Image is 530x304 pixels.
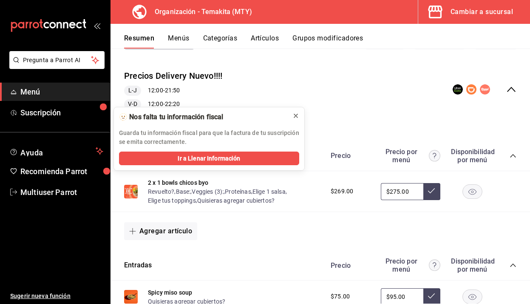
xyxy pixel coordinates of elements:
[331,292,350,301] span: $75.00
[451,257,493,273] div: Disponibilidad por menú
[125,100,141,109] span: V-D
[124,70,223,82] button: Precios Delivery Nuevo!!!!
[225,187,251,196] button: Proteínas
[10,292,103,301] span: Sugerir nueva función
[381,148,440,164] div: Precio por menú
[9,51,105,69] button: Pregunta a Parrot AI
[148,178,208,187] button: 2 x 1 bowls chicos byo
[20,107,103,118] span: Suscripción
[148,7,252,17] h3: Organización - Temakita (MTY)
[119,112,286,122] div: 🫥 Nos falta tu información fiscal
[176,187,191,196] button: Base:
[124,261,152,270] button: Entradas
[197,196,275,205] button: Quisieras agregar cubiertos?
[119,129,299,146] p: Guarda tu información fiscal para que la factura de tu suscripción se emita correctamente.
[322,261,377,270] div: Precio
[192,187,224,196] button: Veggies (3):
[23,56,91,65] span: Pregunta a Parrot AI
[148,187,174,196] button: Revuelto?
[20,186,103,198] span: Multiuser Parrot
[510,262,516,269] button: collapse-category-row
[148,187,322,205] div: , , , , , ,
[203,34,238,49] button: Categorías
[252,187,286,196] button: Elige 1 salsa
[292,34,363,49] button: Grupos modificadores
[124,99,223,109] div: 12:00 - 22:20
[124,222,197,240] button: Agregar artículo
[124,34,530,49] div: navigation tabs
[331,187,353,196] span: $269.00
[148,288,192,297] button: Spicy miso soup
[168,34,189,49] button: Menús
[119,152,299,165] button: Ir a Llenar Información
[111,63,530,116] div: collapse-menu-row
[510,152,516,159] button: collapse-category-row
[124,86,223,96] div: 12:00 - 21:50
[124,185,138,198] img: Preview
[322,152,377,160] div: Precio
[381,257,440,273] div: Precio por menú
[124,34,154,49] button: Resumen
[6,62,105,71] a: Pregunta a Parrot AI
[381,183,423,200] input: Sin ajuste
[125,86,140,95] span: L-J
[20,166,103,177] span: Recomienda Parrot
[251,34,279,49] button: Artículos
[148,196,196,205] button: Elige tus toppings
[94,22,100,29] button: open_drawer_menu
[124,290,138,304] img: Preview
[178,154,240,163] span: Ir a Llenar Información
[20,86,103,98] span: Menú
[20,146,92,156] span: Ayuda
[451,6,513,18] div: Cambiar a sucursal
[451,148,493,164] div: Disponibilidad por menú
